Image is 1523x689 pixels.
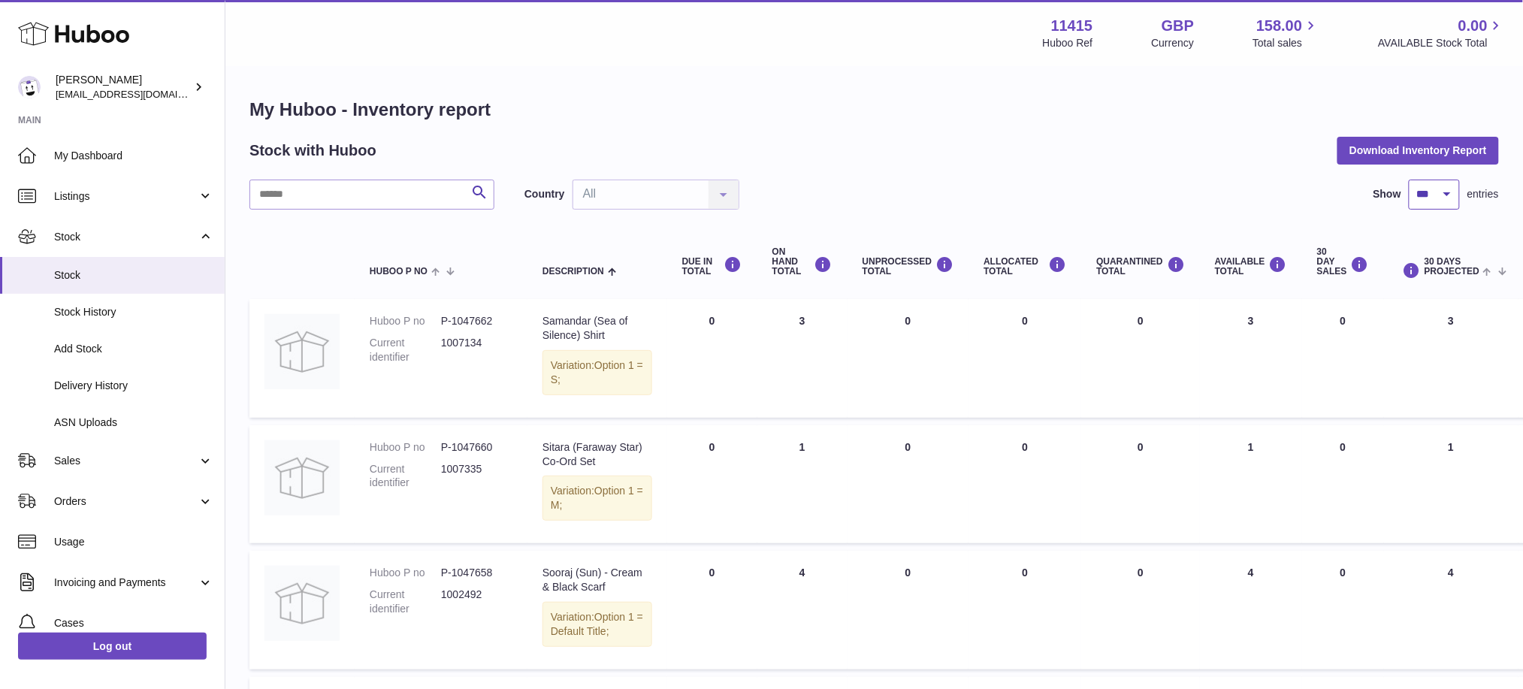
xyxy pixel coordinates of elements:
[667,425,757,544] td: 0
[54,379,213,393] span: Delivery History
[524,187,565,201] label: Country
[370,566,441,580] dt: Huboo P no
[56,88,221,100] span: [EMAIL_ADDRESS][DOMAIN_NAME]
[441,462,512,491] dd: 1007335
[1051,16,1093,36] strong: 11415
[54,535,213,549] span: Usage
[1458,16,1488,36] span: 0.00
[441,588,512,616] dd: 1002492
[1138,567,1144,579] span: 0
[667,299,757,418] td: 0
[370,588,441,616] dt: Current identifier
[1373,187,1401,201] label: Show
[1096,256,1185,277] div: QUARANTINED Total
[264,440,340,515] img: product image
[249,141,376,161] h2: Stock with Huboo
[370,336,441,364] dt: Current identifier
[1337,137,1499,164] button: Download Inventory Report
[848,425,969,544] td: 0
[370,267,428,277] span: Huboo P no
[968,551,1081,669] td: 0
[1200,425,1302,544] td: 1
[542,267,604,277] span: Description
[1317,247,1369,277] div: 30 DAY SALES
[1200,551,1302,669] td: 4
[1302,299,1384,418] td: 0
[1302,551,1384,669] td: 0
[551,485,643,511] span: Option 1 = M;
[542,440,652,469] div: Sitara (Faraway Star) Co-Ord Set
[54,189,198,204] span: Listings
[551,359,643,385] span: Option 1 = S;
[757,425,848,544] td: 1
[863,256,954,277] div: UNPROCESSED Total
[542,350,652,395] div: Variation:
[370,440,441,455] dt: Huboo P no
[56,73,191,101] div: [PERSON_NAME]
[264,314,340,389] img: product image
[682,256,742,277] div: DUE IN TOTAL
[757,551,848,669] td: 4
[441,314,512,328] dd: P-1047662
[1253,16,1319,50] a: 158.00 Total sales
[441,566,512,580] dd: P-1047658
[1467,187,1499,201] span: entries
[772,247,833,277] div: ON HAND Total
[1384,299,1518,418] td: 3
[968,425,1081,544] td: 0
[1256,16,1302,36] span: 158.00
[264,566,340,641] img: product image
[848,299,969,418] td: 0
[54,230,198,244] span: Stock
[848,551,969,669] td: 0
[1384,425,1518,544] td: 1
[1152,36,1195,50] div: Currency
[1043,36,1093,50] div: Huboo Ref
[757,299,848,418] td: 3
[18,76,41,98] img: care@shopmanto.uk
[54,454,198,468] span: Sales
[54,416,213,430] span: ASN Uploads
[1302,425,1384,544] td: 0
[1162,16,1194,36] strong: GBP
[1253,36,1319,50] span: Total sales
[18,633,207,660] a: Log out
[54,576,198,590] span: Invoicing and Payments
[370,462,441,491] dt: Current identifier
[441,336,512,364] dd: 1007134
[54,149,213,163] span: My Dashboard
[441,440,512,455] dd: P-1047660
[54,342,213,356] span: Add Stock
[542,602,652,647] div: Variation:
[54,616,213,630] span: Cases
[54,305,213,319] span: Stock History
[54,268,213,283] span: Stock
[968,299,1081,418] td: 0
[1200,299,1302,418] td: 3
[1138,441,1144,453] span: 0
[667,551,757,669] td: 0
[542,476,652,521] div: Variation:
[984,256,1066,277] div: ALLOCATED Total
[1215,256,1287,277] div: AVAILABLE Total
[551,611,643,637] span: Option 1 = Default Title;
[1378,36,1505,50] span: AVAILABLE Stock Total
[54,494,198,509] span: Orders
[1378,16,1505,50] a: 0.00 AVAILABLE Stock Total
[542,314,652,343] div: Samandar (Sea of Silence) Shirt
[370,314,441,328] dt: Huboo P no
[249,98,1499,122] h1: My Huboo - Inventory report
[1384,551,1518,669] td: 4
[542,566,652,594] div: Sooraj (Sun) - Cream & Black Scarf
[1138,315,1144,327] span: 0
[1425,257,1479,277] span: 30 DAYS PROJECTED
